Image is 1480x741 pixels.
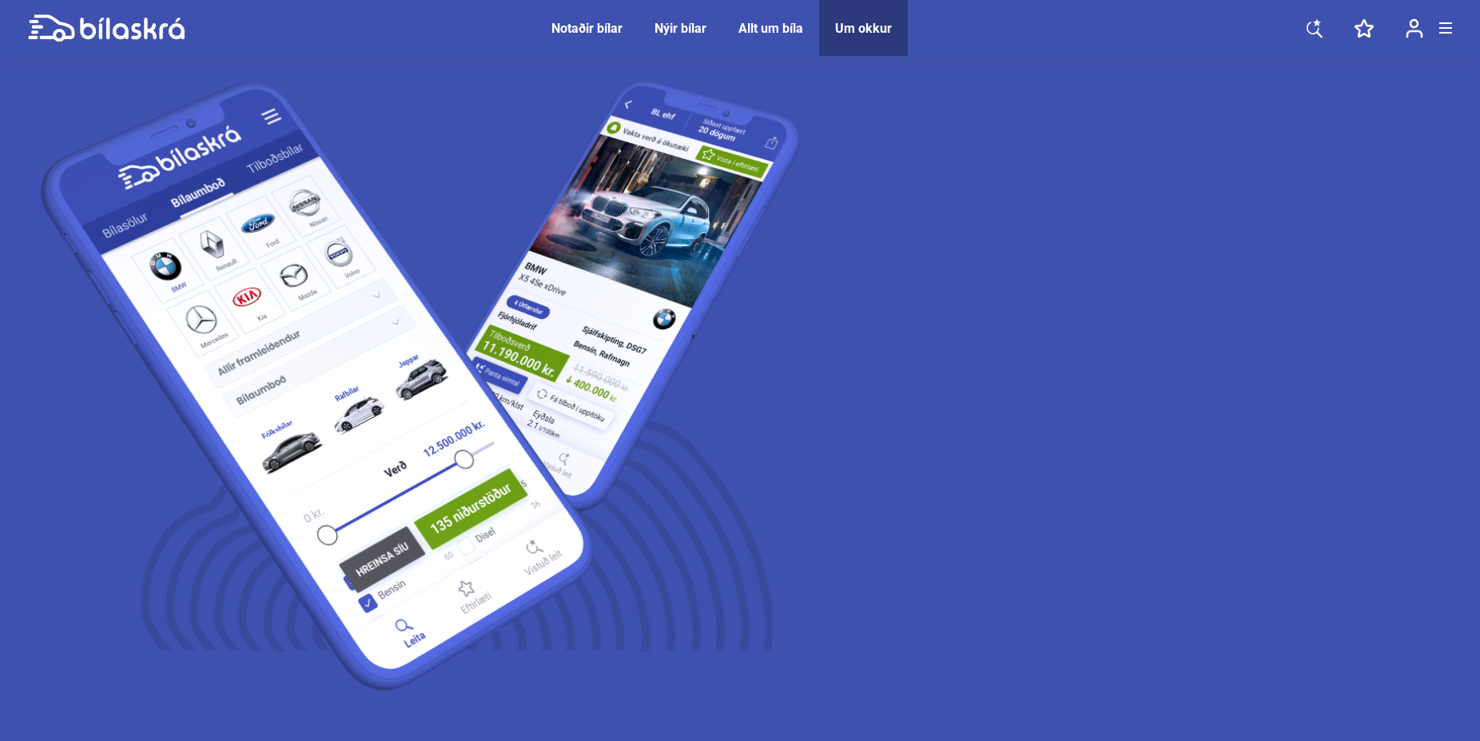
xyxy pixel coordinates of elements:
a: Notaðir bílar [551,21,623,36]
img: user-login.svg [1406,18,1423,38]
a: Um okkur [835,21,892,36]
a: Allt um bíla [738,21,803,36]
a: Nýir bílar [654,21,706,36]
